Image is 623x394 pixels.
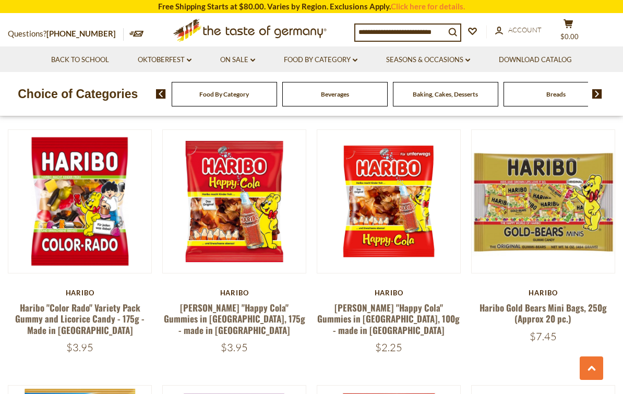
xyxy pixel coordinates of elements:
[156,89,166,99] img: previous arrow
[8,27,124,41] p: Questions?
[499,54,572,66] a: Download Catalog
[560,32,579,41] span: $0.00
[317,130,460,273] img: Haribo
[375,341,402,354] span: $2.25
[413,90,478,98] a: Baking, Cakes, Desserts
[472,130,615,273] img: Haribo
[391,2,465,11] a: Click here for details.
[530,330,557,343] span: $7.45
[471,289,615,297] div: Haribo
[46,29,116,38] a: [PHONE_NUMBER]
[164,301,305,337] a: [PERSON_NAME] "Happy Cola" Gummies in [GEOGRAPHIC_DATA], 175g - made in [GEOGRAPHIC_DATA]
[546,90,566,98] a: Breads
[138,54,191,66] a: Oktoberfest
[317,289,461,297] div: Haribo
[317,301,460,337] a: [PERSON_NAME] "Happy Cola" Gummies in [GEOGRAPHIC_DATA], 100g - made in [GEOGRAPHIC_DATA]
[480,301,607,325] a: Haribo Gold Bears Mini Bags, 250g (Approx 20 pc.)
[199,90,249,98] a: Food By Category
[8,289,152,297] div: Haribo
[220,54,255,66] a: On Sale
[15,301,145,337] a: Haribo "Color Rado" Variety Pack Gummy and Licorice Candy - 175g - Made in [GEOGRAPHIC_DATA]
[592,89,602,99] img: next arrow
[508,26,542,34] span: Account
[553,19,584,45] button: $0.00
[51,54,109,66] a: Back to School
[162,289,306,297] div: Haribo
[386,54,470,66] a: Seasons & Occasions
[321,90,349,98] a: Beverages
[495,25,542,36] a: Account
[8,130,151,273] img: Haribo
[221,341,248,354] span: $3.95
[66,341,93,354] span: $3.95
[284,54,357,66] a: Food By Category
[163,130,306,273] img: Haribo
